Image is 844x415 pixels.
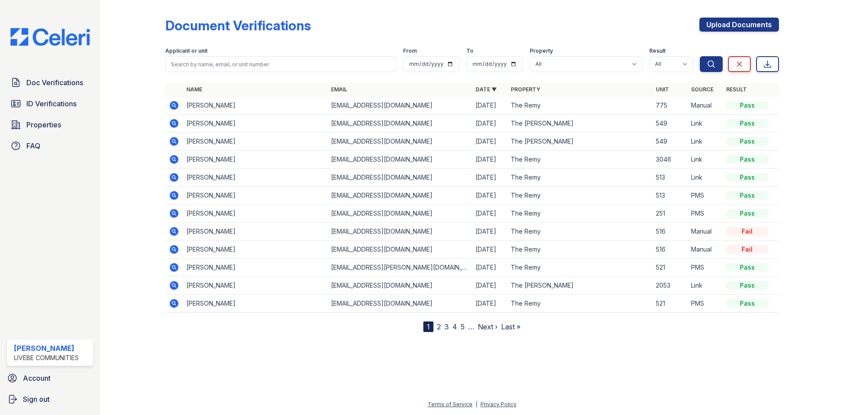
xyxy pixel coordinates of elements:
[183,133,327,151] td: [PERSON_NAME]
[7,137,93,155] a: FAQ
[507,295,652,313] td: The Remy
[726,227,768,236] div: Fail
[183,205,327,223] td: [PERSON_NAME]
[327,133,472,151] td: [EMAIL_ADDRESS][DOMAIN_NAME]
[652,97,688,115] td: 775
[656,86,669,93] a: Unit
[26,141,40,151] span: FAQ
[4,390,97,408] a: Sign out
[183,115,327,133] td: [PERSON_NAME]
[468,321,474,332] span: …
[165,18,311,33] div: Document Verifications
[688,115,723,133] td: Link
[472,169,507,187] td: [DATE]
[688,223,723,241] td: Manual
[726,245,768,254] div: Fail
[726,299,768,308] div: Pass
[472,151,507,169] td: [DATE]
[26,119,61,130] span: Properties
[461,322,465,331] a: 5
[652,115,688,133] td: 549
[652,223,688,241] td: 516
[472,187,507,205] td: [DATE]
[472,259,507,277] td: [DATE]
[652,205,688,223] td: 251
[726,263,768,272] div: Pass
[331,86,347,93] a: Email
[507,133,652,151] td: The [PERSON_NAME]
[726,281,768,290] div: Pass
[183,151,327,169] td: [PERSON_NAME]
[183,187,327,205] td: [PERSON_NAME]
[726,173,768,182] div: Pass
[23,373,51,383] span: Account
[327,277,472,295] td: [EMAIL_ADDRESS][DOMAIN_NAME]
[327,241,472,259] td: [EMAIL_ADDRESS][DOMAIN_NAME]
[183,259,327,277] td: [PERSON_NAME]
[501,322,520,331] a: Last »
[327,151,472,169] td: [EMAIL_ADDRESS][DOMAIN_NAME]
[726,191,768,200] div: Pass
[688,151,723,169] td: Link
[327,115,472,133] td: [EMAIL_ADDRESS][DOMAIN_NAME]
[507,151,652,169] td: The Remy
[444,322,449,331] a: 3
[452,322,457,331] a: 4
[652,259,688,277] td: 521
[652,277,688,295] td: 2053
[688,259,723,277] td: PMS
[688,205,723,223] td: PMS
[183,97,327,115] td: [PERSON_NAME]
[165,47,207,54] label: Applicant or unit
[183,223,327,241] td: [PERSON_NAME]
[726,101,768,110] div: Pass
[652,187,688,205] td: 513
[23,394,50,404] span: Sign out
[507,97,652,115] td: The Remy
[327,223,472,241] td: [EMAIL_ADDRESS][DOMAIN_NAME]
[478,322,498,331] a: Next ›
[652,169,688,187] td: 513
[186,86,202,93] a: Name
[507,259,652,277] td: The Remy
[7,95,93,112] a: ID Verifications
[691,86,713,93] a: Source
[466,47,473,54] label: To
[423,321,433,332] div: 1
[807,380,835,406] iframe: chat widget
[530,47,553,54] label: Property
[4,28,97,46] img: CE_Logo_Blue-a8612792a0a2168367f1c8372b55b34899dd931a85d93a1a3d3e32e68fde9ad4.png
[472,241,507,259] td: [DATE]
[507,277,652,295] td: The [PERSON_NAME]
[327,97,472,115] td: [EMAIL_ADDRESS][DOMAIN_NAME]
[165,56,396,72] input: Search by name, email, or unit number
[652,241,688,259] td: 516
[472,133,507,151] td: [DATE]
[507,115,652,133] td: The [PERSON_NAME]
[507,223,652,241] td: The Remy
[403,47,417,54] label: From
[472,115,507,133] td: [DATE]
[688,187,723,205] td: PMS
[472,295,507,313] td: [DATE]
[14,354,79,362] div: LiveBe Communities
[649,47,666,54] label: Result
[472,223,507,241] td: [DATE]
[183,277,327,295] td: [PERSON_NAME]
[688,169,723,187] td: Link
[652,133,688,151] td: 549
[507,169,652,187] td: The Remy
[183,241,327,259] td: [PERSON_NAME]
[183,295,327,313] td: [PERSON_NAME]
[26,98,76,109] span: ID Verifications
[327,169,472,187] td: [EMAIL_ADDRESS][DOMAIN_NAME]
[726,209,768,218] div: Pass
[428,401,473,408] a: Terms of Service
[511,86,540,93] a: Property
[327,205,472,223] td: [EMAIL_ADDRESS][DOMAIN_NAME]
[472,277,507,295] td: [DATE]
[480,401,517,408] a: Privacy Policy
[726,86,747,93] a: Result
[14,343,79,354] div: [PERSON_NAME]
